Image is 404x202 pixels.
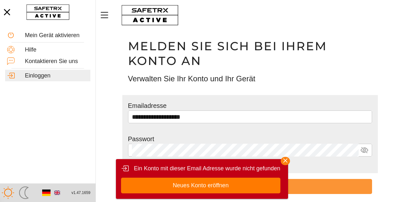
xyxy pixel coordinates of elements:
img: de.svg [42,189,50,197]
button: v1.47.1659 [68,188,94,198]
label: Emailadresse [128,102,167,109]
img: ModeLight.svg [2,186,14,199]
img: ModeDark.svg [18,186,30,199]
div: Ein Konto mit dieser Email Adresse wurde nicht gefunden [134,162,280,175]
h3: Verwalten Sie Ihr Konto und Ihr Gerät [128,73,372,84]
img: Help.svg [7,46,15,53]
label: Passwort [128,135,154,142]
span: Neues Konto eröffnen [173,181,229,190]
button: MenÜ [99,8,115,22]
div: Hilfe [25,46,88,53]
button: Englishc [52,187,63,198]
span: v1.47.1659 [72,190,90,196]
div: Einloggen [25,72,88,79]
button: Neues Konto eröffnen [121,178,280,193]
div: Mein Gerät aktivieren [25,32,88,39]
img: ContactUs.svg [7,57,15,65]
div: Kontaktieren Sie uns [25,58,88,65]
img: en.svg [54,190,60,196]
button: Deutsch [41,187,52,198]
h1: Melden Sie sich bei Ihrem Konto an [128,39,372,68]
